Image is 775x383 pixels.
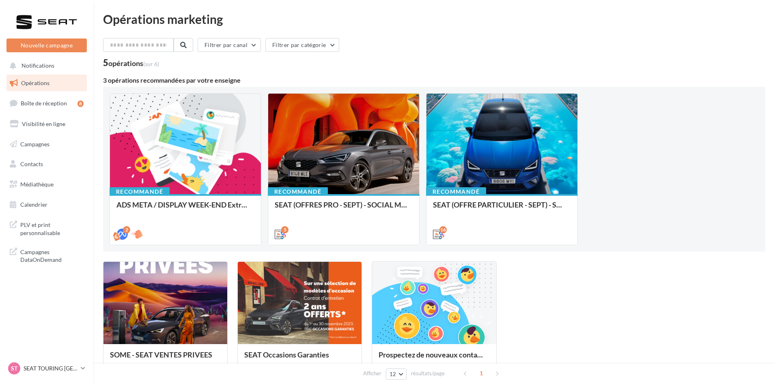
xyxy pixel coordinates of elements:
div: Opérations marketing [103,13,765,25]
span: 1 [475,367,488,380]
div: Recommandé [426,187,486,196]
span: Visibilité en ligne [22,120,65,127]
span: Boîte de réception [21,100,67,107]
span: Afficher [363,370,381,377]
div: Recommandé [110,187,170,196]
span: Opérations [21,79,50,86]
div: 2 [123,226,130,233]
div: Recommandé [268,187,328,196]
span: Notifications [22,62,54,69]
span: 12 [390,371,396,377]
div: 5 [281,226,288,233]
p: SEAT TOURING [GEOGRAPHIC_DATA] [24,364,77,372]
span: PLV et print personnalisable [20,219,84,237]
span: Calendrier [20,201,47,208]
div: SOME - SEAT VENTES PRIVEES [110,351,221,367]
div: 16 [439,226,447,233]
div: SEAT (OFFRE PARTICULIER - SEPT) - SOCIAL MEDIA [433,201,571,217]
button: Filtrer par canal [198,38,261,52]
span: ST [11,364,17,372]
div: ADS META / DISPLAY WEEK-END Extraordinaire (JPO) Septembre 2025 [116,201,254,217]
span: résultats/page [411,370,445,377]
div: SEAT Occasions Garanties [244,351,355,367]
a: Visibilité en ligne [5,116,88,133]
a: PLV et print personnalisable [5,216,88,240]
span: Médiathèque [20,181,54,188]
a: Médiathèque [5,176,88,193]
div: Prospectez de nouveaux contacts [379,351,489,367]
a: Calendrier [5,196,88,213]
div: opérations [108,60,159,67]
a: Opérations [5,75,88,92]
a: Contacts [5,156,88,173]
a: Boîte de réception8 [5,94,88,112]
button: Nouvelle campagne [6,39,87,52]
a: ST SEAT TOURING [GEOGRAPHIC_DATA] [6,361,87,376]
div: 8 [77,101,84,107]
span: Campagnes DataOnDemand [20,246,84,264]
button: 12 [386,368,407,380]
span: Campagnes [20,140,50,147]
a: Campagnes DataOnDemand [5,243,88,267]
button: Filtrer par catégorie [265,38,339,52]
div: 3 opérations recommandées par votre enseigne [103,77,765,83]
span: (sur 6) [143,60,159,67]
a: Campagnes [5,136,88,153]
div: 5 [103,58,159,67]
div: SEAT (OFFRES PRO - SEPT) - SOCIAL MEDIA [275,201,413,217]
span: Contacts [20,160,43,167]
